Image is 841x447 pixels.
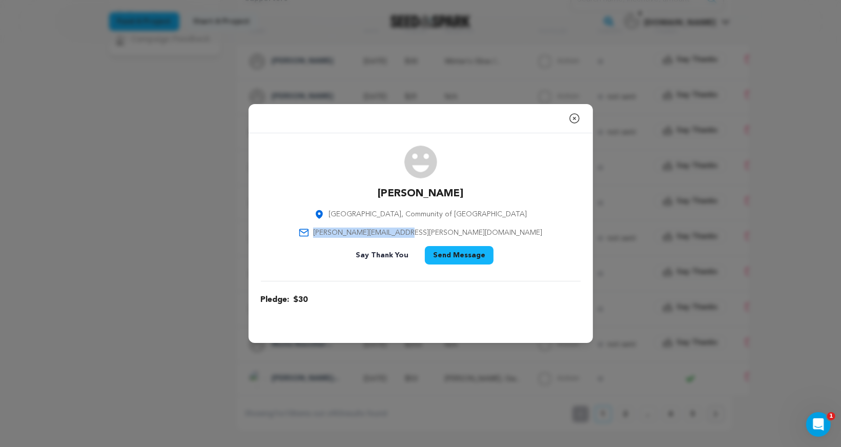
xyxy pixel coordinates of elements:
[347,246,417,265] button: Say Thank You
[261,294,290,306] span: Pledge:
[806,412,831,437] iframe: Intercom live chat
[425,246,494,265] button: Send Message
[827,412,835,420] span: 1
[329,209,527,219] span: [GEOGRAPHIC_DATA], Community of [GEOGRAPHIC_DATA]
[313,228,542,238] span: [PERSON_NAME][EMAIL_ADDRESS][PERSON_NAME][DOMAIN_NAME]
[404,146,437,178] img: user.png
[294,294,308,306] span: $30
[378,187,463,201] p: [PERSON_NAME]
